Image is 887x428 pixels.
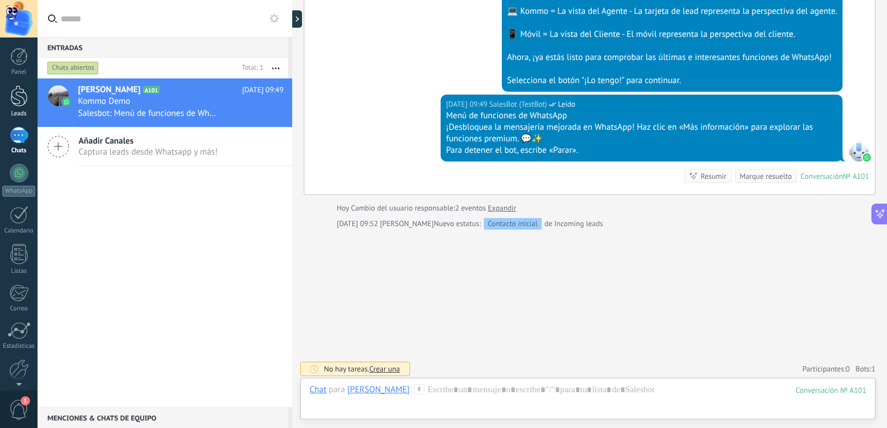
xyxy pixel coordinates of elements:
span: [DATE] 09:49 [242,84,284,96]
span: A101 [143,86,159,93]
span: Leído [558,99,575,110]
div: 101 [796,385,866,395]
button: Más [263,58,288,78]
div: ¡Desbloquea la mensajería mejorada en WhatsApp! Haz clic en «Más información» para explorar las f... [446,122,837,145]
div: Chats [2,147,36,155]
div: Entradas [38,37,288,58]
img: icon [62,98,70,106]
span: Añadir Canales [79,136,218,147]
span: SalesBot (TestBot) [489,99,547,110]
span: para [329,384,345,396]
div: 💻 Kommo = La vista del Agente - La tarjeta de lead representa la perspectiva del agente. [507,6,837,17]
div: Marque resuelto [740,171,792,182]
div: 📱 Móvil = La vista del Cliente - El móvil representa la perspectiva del cliente. [507,29,837,40]
img: waba.svg [863,153,871,162]
span: [PERSON_NAME] [78,84,140,96]
span: 1 [21,396,30,406]
span: Crear una [369,364,400,374]
div: No hay tareas. [324,364,400,374]
div: Menciones & Chats de equipo [38,407,288,428]
div: Panel [2,69,36,76]
div: Correo [2,305,36,313]
span: Fernando Avila [380,219,434,228]
div: Conversación [800,171,843,181]
div: Listas [2,268,36,275]
span: Bots: [856,364,875,374]
span: 2 eventos [455,202,486,214]
div: Ahora, ¡ya estás listo para comprobar las últimas e interesantes funciones de WhatsApp! [507,52,837,63]
div: № A101 [843,171,869,181]
div: Hoy [337,202,351,214]
div: [DATE] 09:52 [337,218,380,230]
div: Mostrar [290,10,302,28]
span: : [409,384,411,396]
div: Menú de funciones de WhatsApp [446,110,837,122]
div: Contacto inicial [484,218,542,230]
div: Calendario [2,227,36,235]
div: [DATE] 09:49 [446,99,489,110]
a: avataricon[PERSON_NAME]A101[DATE] 09:49Kommo DemoSalesbot: Menú de funciones de WhatsApp ¡Desbloq... [38,78,292,127]
span: Nuevo estatus: [434,218,480,230]
div: Resumir [700,171,726,182]
span: 1 [871,364,875,374]
span: Salesbot: Menú de funciones de WhatsApp ¡Desbloquea la mensajería mejorada en WhatsApp! Haz clic ... [78,108,220,119]
div: Fernando Avila [347,384,409,395]
span: Kommo Demo [78,96,131,107]
div: Chats abiertos [47,61,99,75]
div: Estadísticas [2,343,36,350]
span: 0 [846,364,850,374]
div: de Incoming leads [434,218,603,230]
div: Leads [2,110,36,118]
a: Participantes:0 [802,364,849,374]
span: SalesBot [848,141,869,162]
div: WhatsApp [2,186,35,197]
div: Para detener el bot, escribe «Parar». [446,145,837,156]
div: Total: 1 [237,62,263,74]
span: Captura leads desde Whatsapp y más! [79,147,218,157]
a: Expandir [488,202,516,214]
div: Selecciona el botón "¡Lo tengo!" para continuar. [507,75,837,87]
div: Cambio del usuario responsable: [337,202,516,214]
